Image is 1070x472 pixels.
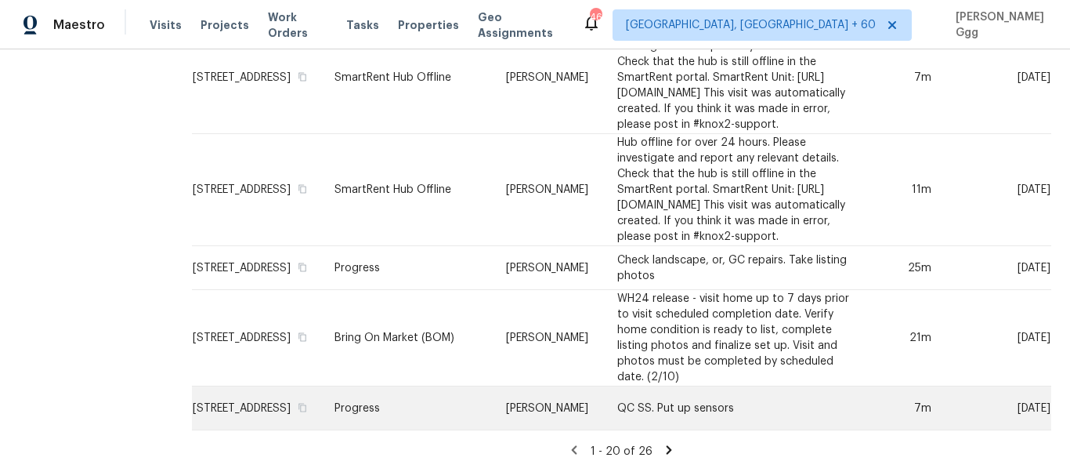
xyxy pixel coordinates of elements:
td: [STREET_ADDRESS] [192,387,322,430]
td: [DATE] [944,387,1051,430]
td: Check landscape, or, GC repairs. Take listing photos [605,246,862,290]
td: [DATE] [944,134,1051,246]
span: [PERSON_NAME] Ggg [949,9,1047,41]
span: Maestro [53,17,105,33]
td: [DATE] [944,246,1051,290]
td: 7m [862,22,945,134]
button: Copy Address [295,70,309,84]
span: Tasks [346,20,379,31]
span: [GEOGRAPHIC_DATA], [GEOGRAPHIC_DATA] + 60 [626,17,876,33]
td: 25m [862,246,945,290]
td: [STREET_ADDRESS] [192,22,322,134]
td: Progress [322,387,493,430]
td: Hub offline for over 24 hours. Please investigate and report any relevant details. Check that the... [605,134,862,246]
td: WH24 release - visit home up to 7 days prior to visit scheduled completion date. Verify home cond... [605,290,862,387]
div: 464 [590,9,601,25]
button: Copy Address [295,260,309,274]
button: Copy Address [295,401,309,415]
span: Properties [398,17,459,33]
span: Projects [201,17,249,33]
td: Hub offline for over 24 hours. Please investigate and report any relevant details. Check that the... [605,22,862,134]
span: Geo Assignments [478,9,563,41]
td: SmartRent Hub Offline [322,22,493,134]
td: QC SS. Put up sensors [605,387,862,430]
td: [PERSON_NAME] [493,22,605,134]
td: 11m [862,134,945,246]
td: [DATE] [944,22,1051,134]
button: Copy Address [295,330,309,344]
td: SmartRent Hub Offline [322,134,493,246]
td: 21m [862,290,945,387]
td: [DATE] [944,290,1051,387]
td: [PERSON_NAME] [493,290,605,387]
span: 1 - 20 of 26 [591,446,652,457]
td: Progress [322,246,493,290]
td: [STREET_ADDRESS] [192,134,322,246]
td: [STREET_ADDRESS] [192,290,322,387]
td: 7m [862,387,945,430]
button: Copy Address [295,182,309,196]
td: [STREET_ADDRESS] [192,246,322,290]
td: Bring On Market (BOM) [322,290,493,387]
span: Visits [150,17,182,33]
td: [PERSON_NAME] [493,387,605,430]
span: Work Orders [268,9,327,41]
td: [PERSON_NAME] [493,246,605,290]
td: [PERSON_NAME] [493,134,605,246]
